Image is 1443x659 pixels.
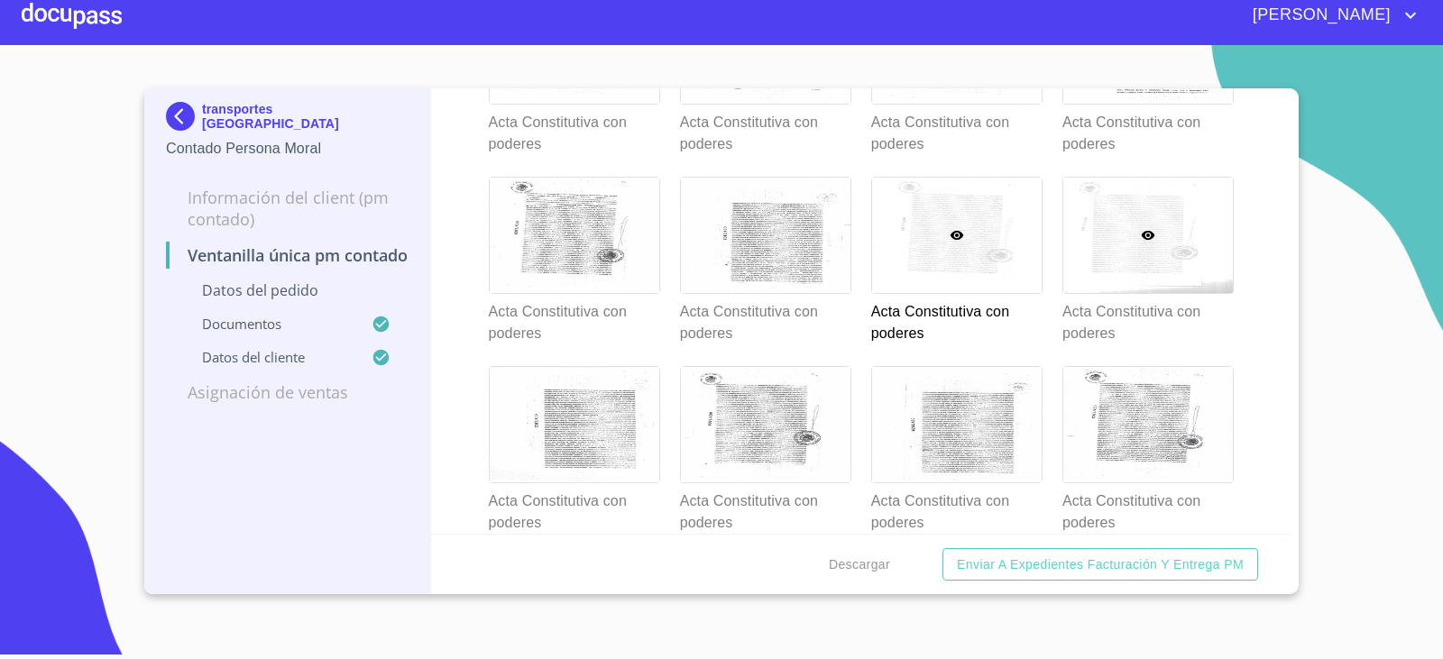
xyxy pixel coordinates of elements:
span: [PERSON_NAME] [1239,1,1400,30]
span: Descargar [829,554,890,576]
p: Ventanilla única PM contado [166,244,409,266]
p: Acta Constitutiva con poderes [1062,483,1232,534]
span: Enviar a Expedientes Facturación y Entrega PM [957,554,1244,576]
img: Acta Constitutiva con poderes [681,367,850,482]
p: Acta Constitutiva con poderes [489,483,658,534]
p: Acta Constitutiva con poderes [489,294,658,344]
p: Acta Constitutiva con poderes [489,105,658,155]
button: Enviar a Expedientes Facturación y Entrega PM [942,548,1258,581]
p: Acta Constitutiva con poderes [680,483,850,534]
img: Acta Constitutiva con poderes [490,367,659,482]
p: Información del Client (PM contado) [166,187,409,230]
img: Docupass spot blue [166,102,202,131]
p: Acta Constitutiva con poderes [871,294,1041,344]
p: Documentos [166,315,372,333]
img: Acta Constitutiva con poderes [490,178,659,293]
div: transportes [GEOGRAPHIC_DATA] [166,102,409,138]
p: Acta Constitutiva con poderes [1062,294,1232,344]
p: Datos del cliente [166,348,372,366]
p: transportes [GEOGRAPHIC_DATA] [202,102,409,131]
img: Acta Constitutiva con poderes [1063,367,1233,482]
button: Descargar [822,548,897,581]
img: Acta Constitutiva con poderes [681,178,850,293]
p: Acta Constitutiva con poderes [680,294,850,344]
p: Acta Constitutiva con poderes [680,105,850,155]
p: Acta Constitutiva con poderes [871,105,1041,155]
p: Acta Constitutiva con poderes [1062,105,1232,155]
img: Acta Constitutiva con poderes [872,367,1042,482]
p: Datos del pedido [166,280,409,300]
p: Asignación de Ventas [166,381,409,403]
button: account of current user [1239,1,1421,30]
p: Contado Persona Moral [166,138,409,160]
p: Acta Constitutiva con poderes [871,483,1041,534]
